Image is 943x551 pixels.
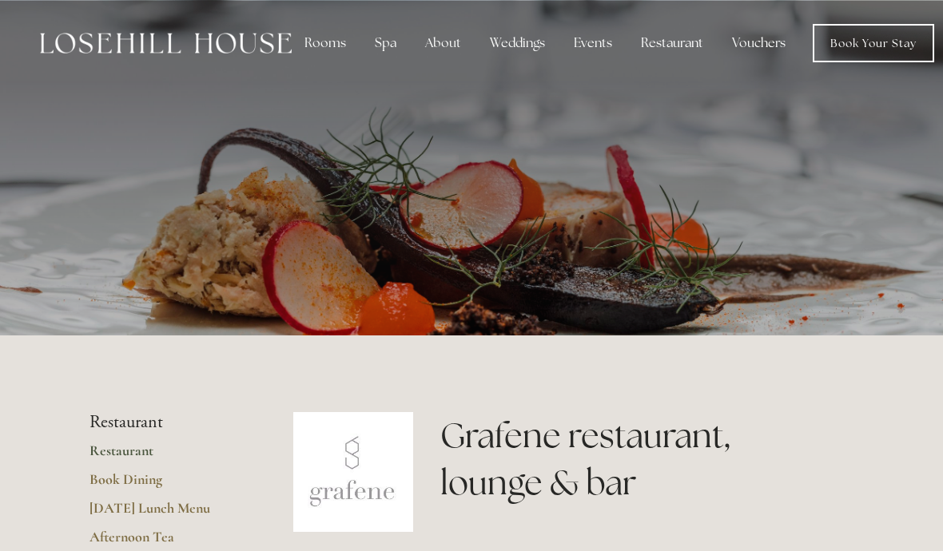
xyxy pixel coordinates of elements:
div: About [412,27,474,59]
img: grafene.jpg [293,412,413,532]
a: Vouchers [719,27,798,59]
a: Book Dining [90,470,242,499]
div: Rooms [292,27,359,59]
a: Restaurant [90,442,242,470]
div: Events [561,27,625,59]
div: Spa [362,27,409,59]
a: [DATE] Lunch Menu [90,499,242,528]
li: Restaurant [90,412,242,433]
div: Restaurant [628,27,716,59]
a: Book Your Stay [813,24,934,62]
img: Losehill House [40,33,292,54]
h1: Grafene restaurant, lounge & bar [440,412,853,506]
div: Weddings [477,27,558,59]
